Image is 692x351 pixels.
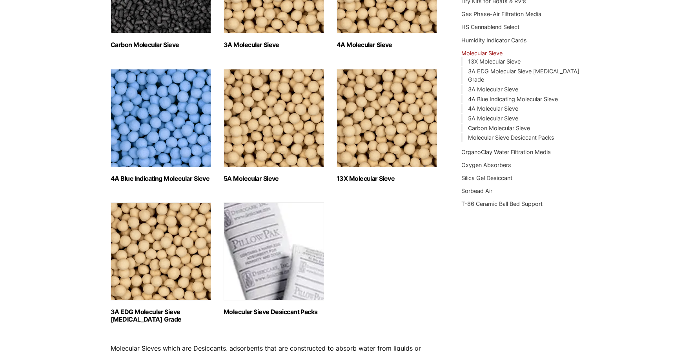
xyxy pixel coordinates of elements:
a: Carbon Molecular Sieve [468,125,530,131]
img: 3A EDG Molecular Sieve Ethanol Grade [111,202,211,300]
h2: Molecular Sieve Desiccant Packs [224,308,324,316]
h2: 4A Blue Indicating Molecular Sieve [111,175,211,182]
a: 13X Molecular Sieve [468,58,521,65]
a: Humidity Indicator Cards [461,37,527,44]
a: Oxygen Absorbers [461,162,511,168]
a: T-86 Ceramic Ball Bed Support [461,200,543,207]
a: Molecular Sieve Desiccant Packs [468,134,554,141]
a: Visit product category 13X Molecular Sieve [337,69,437,182]
h2: 3A EDG Molecular Sieve [MEDICAL_DATA] Grade [111,308,211,323]
a: 5A Molecular Sieve [468,115,518,122]
a: 4A Molecular Sieve [468,105,518,112]
a: OrganoClay Water Filtration Media [461,149,551,155]
img: 4A Blue Indicating Molecular Sieve [111,69,211,167]
a: 3A Molecular Sieve [468,86,518,93]
img: Molecular Sieve Desiccant Packs [224,202,324,300]
a: Visit product category 3A EDG Molecular Sieve Ethanol Grade [111,202,211,323]
h2: 4A Molecular Sieve [337,41,437,49]
h2: 13X Molecular Sieve [337,175,437,182]
a: 4A Blue Indicating Molecular Sieve [468,96,558,102]
a: Visit product category Molecular Sieve Desiccant Packs [224,202,324,316]
a: Sorbead Air [461,187,492,194]
h2: Carbon Molecular Sieve [111,41,211,49]
a: Molecular Sieve [461,50,503,56]
h2: 5A Molecular Sieve [224,175,324,182]
a: 3A EDG Molecular Sieve [MEDICAL_DATA] Grade [468,68,579,83]
img: 13X Molecular Sieve [337,69,437,167]
a: Visit product category 4A Blue Indicating Molecular Sieve [111,69,211,182]
h2: 3A Molecular Sieve [224,41,324,49]
a: HS Cannablend Select [461,24,519,30]
a: Gas Phase-Air Filtration Media [461,11,541,17]
a: Visit product category 5A Molecular Sieve [224,69,324,182]
a: Silica Gel Desiccant [461,175,512,181]
img: 5A Molecular Sieve [224,69,324,167]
